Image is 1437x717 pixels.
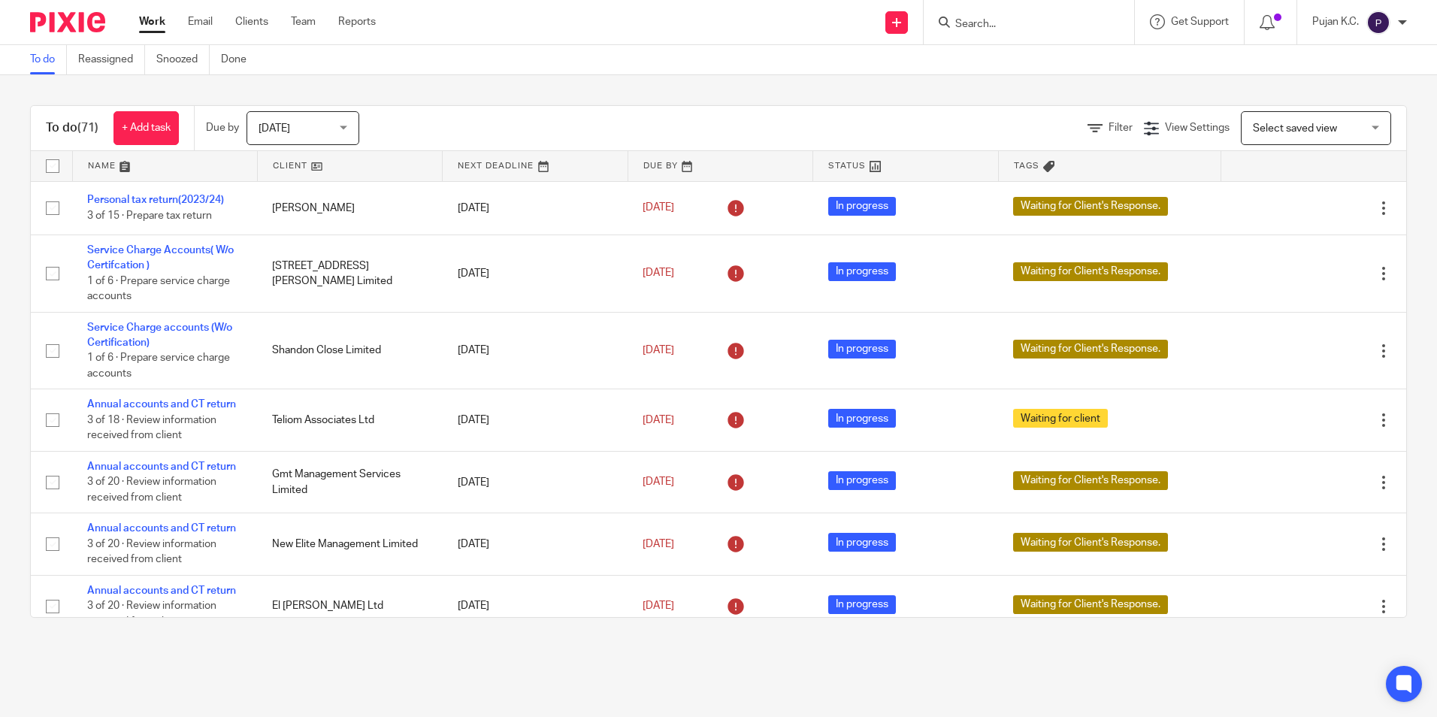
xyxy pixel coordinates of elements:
a: Clients [235,14,268,29]
span: In progress [828,533,896,552]
td: [DATE] [443,451,628,513]
span: 3 of 20 · Review information received from client [87,477,216,504]
td: [DATE] [443,513,628,575]
span: In progress [828,262,896,281]
span: (71) [77,122,98,134]
span: Waiting for Client's Response. [1013,533,1168,552]
span: 3 of 20 · Review information received from client [87,601,216,627]
span: [DATE] [643,601,674,611]
a: Done [221,45,258,74]
span: [DATE] [643,268,674,279]
a: Personal tax return(2023/24) [87,195,224,205]
a: Annual accounts and CT return [87,461,236,472]
img: Pixie [30,12,105,32]
span: Filter [1109,123,1133,133]
span: 1 of 6 · Prepare service charge accounts [87,353,230,380]
span: Waiting for Client's Response. [1013,595,1168,614]
a: Team [291,14,316,29]
span: Tags [1014,162,1039,170]
span: 3 of 20 · Review information received from client [87,539,216,565]
a: Reports [338,14,376,29]
span: In progress [828,197,896,216]
a: Annual accounts and CT return [87,399,236,410]
span: 1 of 6 · Prepare service charge accounts [87,276,230,302]
p: Pujan K.C. [1312,14,1359,29]
td: Teliom Associates Ltd [257,389,442,451]
span: Waiting for client [1013,409,1108,428]
span: In progress [828,340,896,358]
img: svg%3E [1366,11,1390,35]
span: [DATE] [259,123,290,134]
a: Reassigned [78,45,145,74]
a: + Add task [113,111,179,145]
h1: To do [46,120,98,136]
span: Waiting for Client's Response. [1013,471,1168,490]
a: To do [30,45,67,74]
span: [DATE] [643,345,674,355]
span: Select saved view [1253,123,1337,134]
td: [DATE] [443,181,628,234]
span: Waiting for Client's Response. [1013,340,1168,358]
span: In progress [828,471,896,490]
a: Service Charge Accounts( W/o Certifcation ) [87,245,234,271]
span: In progress [828,595,896,614]
a: Snoozed [156,45,210,74]
p: Due by [206,120,239,135]
span: [DATE] [643,415,674,425]
span: [DATE] [643,477,674,488]
td: [DATE] [443,389,628,451]
a: Service Charge accounts (W/o Certification) [87,322,232,348]
td: Gmt Management Services Limited [257,451,442,513]
span: View Settings [1165,123,1230,133]
a: Work [139,14,165,29]
td: [STREET_ADDRESS][PERSON_NAME] Limited [257,234,442,312]
td: [DATE] [443,312,628,389]
a: Email [188,14,213,29]
td: New Elite Management Limited [257,513,442,575]
span: [DATE] [643,539,674,549]
span: Get Support [1171,17,1229,27]
td: [DATE] [443,575,628,637]
span: In progress [828,409,896,428]
span: [DATE] [643,203,674,213]
td: Shandon Close Limited [257,312,442,389]
td: El [PERSON_NAME] Ltd [257,575,442,637]
a: Annual accounts and CT return [87,523,236,534]
span: Waiting for Client's Response. [1013,197,1168,216]
a: Annual accounts and CT return [87,585,236,596]
span: 3 of 18 · Review information received from client [87,415,216,441]
input: Search [954,18,1089,32]
td: [PERSON_NAME] [257,181,442,234]
span: 3 of 15 · Prepare tax return [87,210,212,221]
td: [DATE] [443,234,628,312]
span: Waiting for Client's Response. [1013,262,1168,281]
